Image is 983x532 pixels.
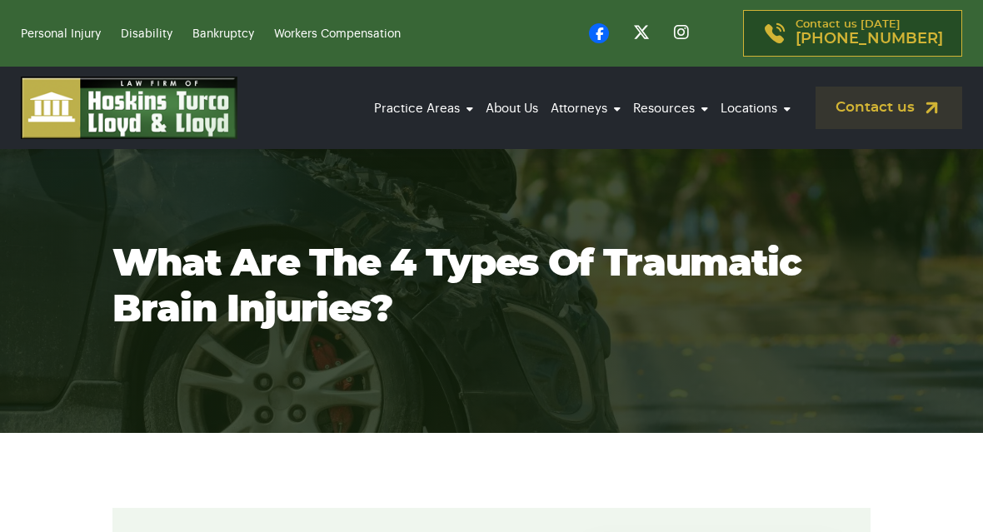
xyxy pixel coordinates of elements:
[743,10,962,57] a: Contact us [DATE][PHONE_NUMBER]
[21,28,101,40] a: Personal Injury
[274,28,401,40] a: Workers Compensation
[21,77,237,139] img: logo
[192,28,254,40] a: Bankruptcy
[796,31,943,47] span: [PHONE_NUMBER]
[629,86,712,132] a: Resources
[716,86,795,132] a: Locations
[796,19,943,47] p: Contact us [DATE]
[816,87,962,129] a: Contact us
[370,86,477,132] a: Practice Areas
[482,86,542,132] a: About Us
[546,86,625,132] a: Attorneys
[121,28,172,40] a: Disability
[112,241,871,333] h1: What are the 4 types of traumatic brain injuries?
